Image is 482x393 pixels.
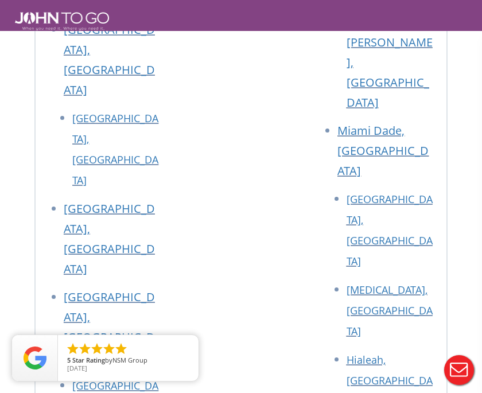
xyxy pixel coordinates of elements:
[347,192,433,268] a: [GEOGRAPHIC_DATA], [GEOGRAPHIC_DATA]
[64,201,155,277] a: [GEOGRAPHIC_DATA], [GEOGRAPHIC_DATA]
[114,342,128,356] li: 
[436,347,482,393] button: Live Chat
[72,356,105,364] span: Star Rating
[347,283,433,338] a: [MEDICAL_DATA], [GEOGRAPHIC_DATA]
[64,289,155,365] a: [GEOGRAPHIC_DATA], [GEOGRAPHIC_DATA]
[72,111,158,187] a: [GEOGRAPHIC_DATA], [GEOGRAPHIC_DATA]
[102,342,116,356] li: 
[337,123,429,178] a: Miami Dade, [GEOGRAPHIC_DATA]
[67,364,87,372] span: [DATE]
[67,356,71,364] span: 5
[78,342,92,356] li: 
[66,342,80,356] li: 
[112,356,147,364] span: NSM Group
[24,347,46,369] img: Review Rating
[67,357,189,365] span: by
[15,12,109,30] img: JOHN to go
[90,342,104,356] li: 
